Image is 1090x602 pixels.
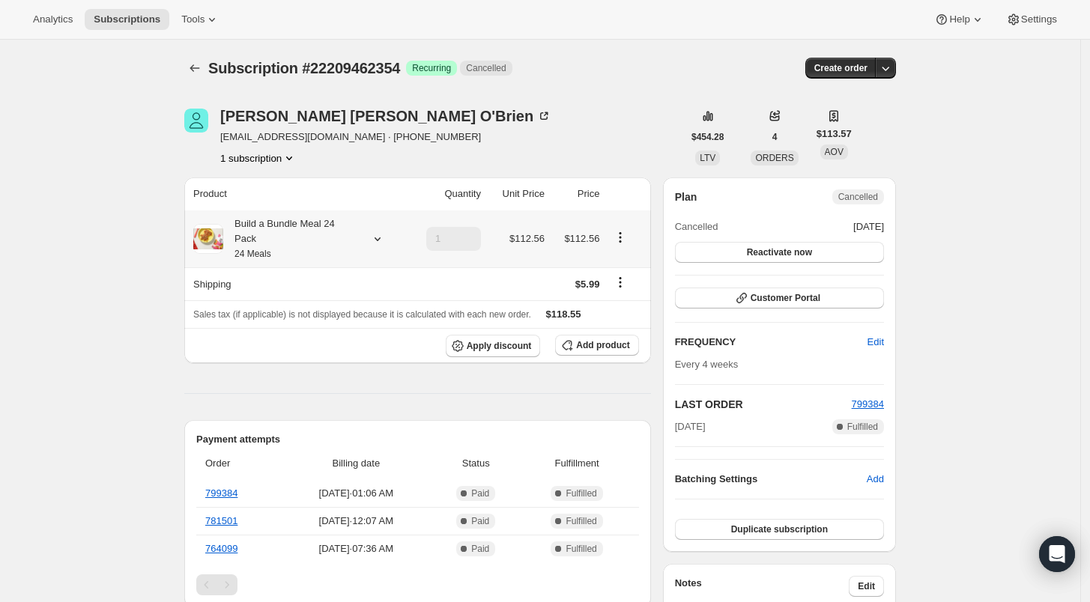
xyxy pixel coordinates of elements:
[675,189,697,204] h2: Plan
[184,58,205,79] button: Subscriptions
[181,13,205,25] span: Tools
[925,9,993,30] button: Help
[446,335,541,357] button: Apply discount
[85,9,169,30] button: Subscriptions
[467,340,532,352] span: Apply discount
[471,487,489,499] span: Paid
[868,335,884,350] span: Edit
[223,216,358,261] div: Build a Bundle Meal 24 Pack
[33,13,73,25] span: Analytics
[675,242,884,263] button: Reactivate now
[466,62,506,74] span: Cancelled
[849,576,884,597] button: Edit
[675,576,850,597] h3: Notes
[675,472,867,487] h6: Batching Settings
[94,13,160,25] span: Subscriptions
[859,330,893,354] button: Edit
[576,339,629,351] span: Add product
[853,219,884,234] span: [DATE]
[524,456,630,471] span: Fulfillment
[997,9,1066,30] button: Settings
[549,177,604,210] th: Price
[184,267,406,300] th: Shipping
[772,131,778,143] span: 4
[675,359,739,370] span: Every 4 weeks
[196,432,639,447] h2: Payment attempts
[196,447,280,480] th: Order
[608,229,632,246] button: Product actions
[700,153,715,163] span: LTV
[731,523,828,535] span: Duplicate subscription
[220,130,551,145] span: [EMAIL_ADDRESS][DOMAIN_NAME] · [PHONE_NUMBER]
[838,191,878,203] span: Cancelled
[747,246,812,258] span: Reactivate now
[285,541,428,556] span: [DATE] · 07:36 AM
[184,177,406,210] th: Product
[682,127,733,148] button: $454.28
[763,127,787,148] button: 4
[675,288,884,308] button: Customer Portal
[412,62,451,74] span: Recurring
[184,109,208,133] span: Mary ellen O'Brien
[220,150,297,165] button: Product actions
[852,397,884,412] button: 799384
[471,543,489,555] span: Paid
[675,419,706,434] span: [DATE]
[437,456,515,471] span: Status
[285,486,428,501] span: [DATE] · 01:06 AM
[858,467,893,491] button: Add
[205,487,237,499] a: 799384
[691,131,724,143] span: $454.28
[471,515,489,527] span: Paid
[24,9,82,30] button: Analytics
[285,456,428,471] span: Billing date
[1021,13,1057,25] span: Settings
[208,60,400,76] span: Subscription #22209462354
[196,574,639,595] nav: Pagination
[675,335,868,350] h2: FREQUENCY
[817,127,852,142] span: $113.57
[566,515,596,527] span: Fulfilled
[406,177,485,210] th: Quantity
[555,335,638,356] button: Add product
[847,421,878,433] span: Fulfilled
[608,274,632,291] button: Shipping actions
[575,279,600,290] span: $5.99
[675,219,718,234] span: Cancelled
[193,309,531,320] span: Sales tax (if applicable) is not displayed because it is calculated with each new order.
[755,153,793,163] span: ORDERS
[509,233,545,244] span: $112.56
[234,249,271,259] small: 24 Meals
[825,147,844,157] span: AOV
[485,177,549,210] th: Unit Price
[949,13,969,25] span: Help
[566,543,596,555] span: Fulfilled
[285,514,428,529] span: [DATE] · 12:07 AM
[566,487,596,499] span: Fulfilled
[205,543,237,554] a: 764099
[564,233,599,244] span: $112.56
[814,62,868,74] span: Create order
[220,109,551,124] div: [PERSON_NAME] [PERSON_NAME] O'Brien
[546,308,581,320] span: $118.55
[858,580,875,592] span: Edit
[751,292,820,304] span: Customer Portal
[675,397,852,412] h2: LAST ORDER
[205,515,237,526] a: 781501
[867,472,884,487] span: Add
[1039,536,1075,572] div: Open Intercom Messenger
[852,398,884,410] a: 799384
[805,58,876,79] button: Create order
[172,9,228,30] button: Tools
[675,519,884,540] button: Duplicate subscription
